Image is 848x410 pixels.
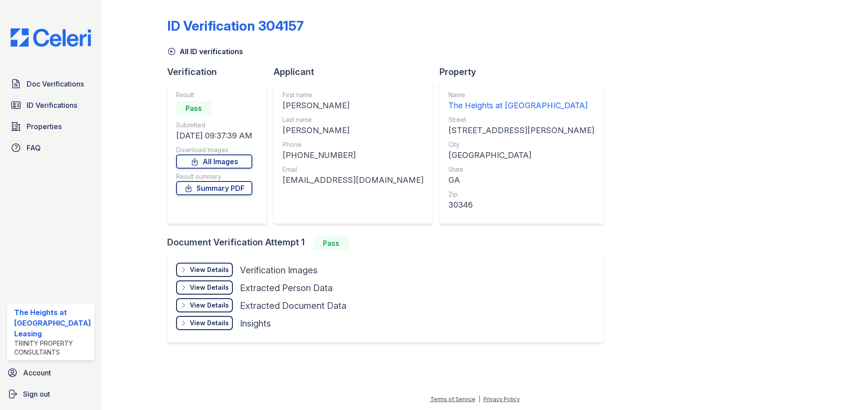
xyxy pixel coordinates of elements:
div: City [448,140,594,149]
div: Property [440,66,610,78]
div: Applicant [274,66,440,78]
div: Zip [448,190,594,199]
a: Properties [7,118,94,135]
div: Email [283,165,424,174]
div: [PHONE_NUMBER] [283,149,424,162]
div: [PERSON_NAME] [283,99,424,112]
div: GA [448,174,594,186]
span: Doc Verifications [27,79,84,89]
div: [STREET_ADDRESS][PERSON_NAME] [448,124,594,137]
div: View Details [190,283,229,292]
iframe: chat widget [811,375,839,401]
div: Result summary [176,172,252,181]
a: Doc Verifications [7,75,94,93]
img: CE_Logo_Blue-a8612792a0a2168367f1c8372b55b34899dd931a85d93a1a3d3e32e68fde9ad4.png [4,28,98,47]
div: Submitted [176,121,252,130]
div: Pass [176,101,212,115]
div: Pass [314,236,349,250]
a: ID Verifications [7,96,94,114]
div: Trinity Property Consultants [14,339,91,357]
a: All Images [176,154,252,169]
div: [EMAIL_ADDRESS][DOMAIN_NAME] [283,174,424,186]
div: Phone [283,140,424,149]
div: [DATE] 09:37:39 AM [176,130,252,142]
span: Account [23,367,51,378]
div: | [479,396,480,402]
div: State [448,165,594,174]
div: Result [176,91,252,99]
div: Verification Images [240,264,318,276]
div: Last name [283,115,424,124]
div: Verification [167,66,274,78]
span: Sign out [23,389,50,399]
a: FAQ [7,139,94,157]
div: The Heights at [GEOGRAPHIC_DATA] Leasing [14,307,91,339]
span: ID Verifications [27,100,77,110]
div: Document Verification Attempt 1 [167,236,610,250]
div: First name [283,91,424,99]
a: Account [4,364,98,382]
span: Properties [27,121,62,132]
div: View Details [190,301,229,310]
div: 30346 [448,199,594,211]
div: The Heights at [GEOGRAPHIC_DATA] [448,99,594,112]
div: Name [448,91,594,99]
a: Terms of Service [430,396,475,402]
a: Sign out [4,385,98,403]
div: View Details [190,319,229,327]
div: [GEOGRAPHIC_DATA] [448,149,594,162]
div: Extracted Document Data [240,300,346,312]
div: Download Images [176,146,252,154]
div: [PERSON_NAME] [283,124,424,137]
div: Extracted Person Data [240,282,333,294]
a: Name The Heights at [GEOGRAPHIC_DATA] [448,91,594,112]
div: ID Verification 304157 [167,18,304,34]
a: Summary PDF [176,181,252,195]
div: Insights [240,317,271,330]
div: View Details [190,265,229,274]
a: All ID verifications [167,46,243,57]
div: Street [448,115,594,124]
span: FAQ [27,142,41,153]
a: Privacy Policy [483,396,520,402]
